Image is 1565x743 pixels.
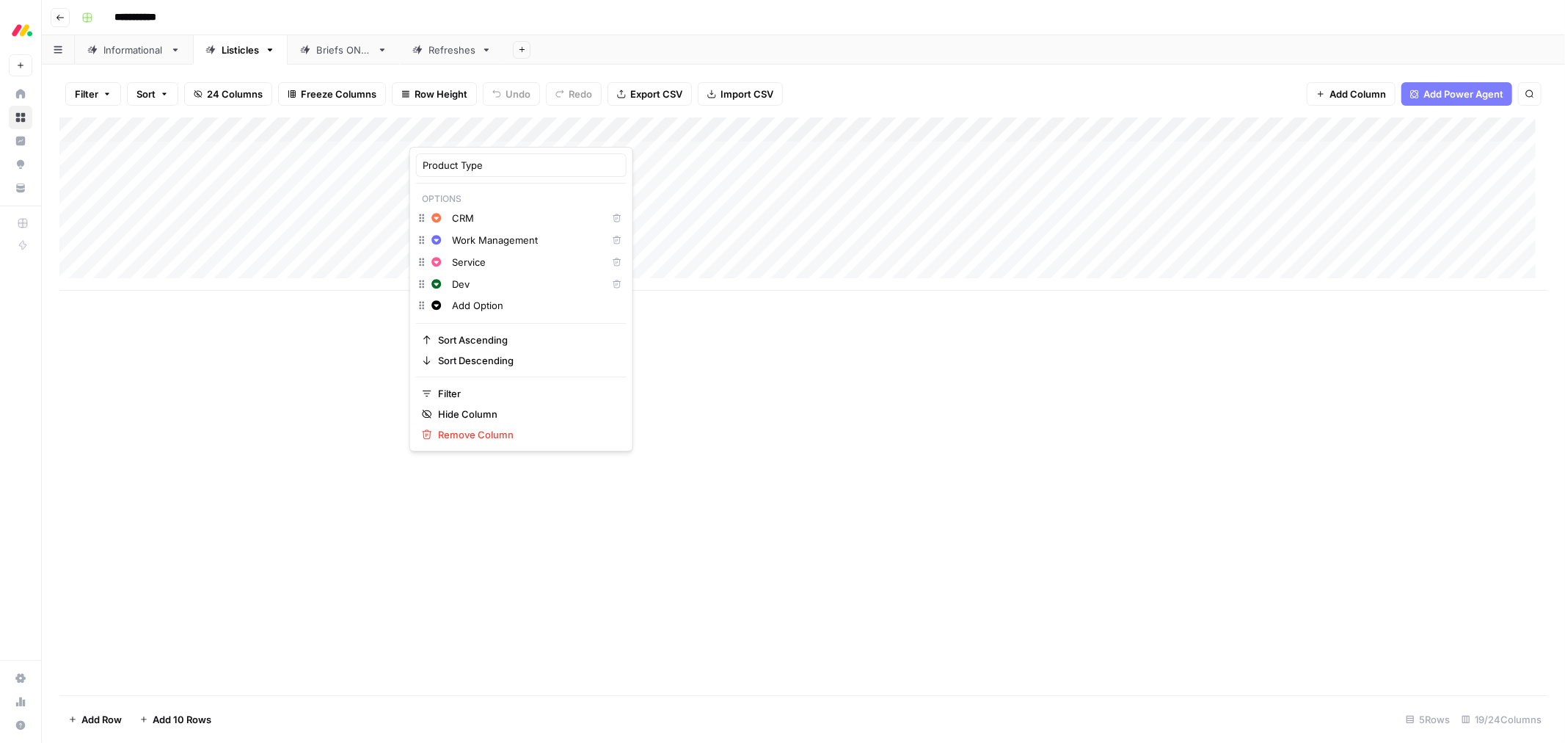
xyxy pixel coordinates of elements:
[153,712,211,727] span: Add 10 Rows
[438,353,615,368] span: Sort Descending
[438,407,615,421] span: Hide Column
[184,82,272,106] button: 24 Columns
[438,333,615,347] span: Sort Ascending
[506,87,530,101] span: Undo
[1400,708,1456,731] div: 5 Rows
[1329,87,1386,101] span: Add Column
[127,82,178,106] button: Sort
[452,298,620,313] input: Add Option
[392,82,477,106] button: Row Height
[9,17,35,43] img: Monday.com Logo
[1401,82,1512,106] button: Add Power Agent
[698,82,783,106] button: Import CSV
[131,708,220,731] button: Add 10 Rows
[288,35,400,65] a: Briefs ONLY
[316,43,371,57] div: Briefs ONLY
[65,82,121,106] button: Filter
[9,153,32,176] a: Opportunities
[569,87,592,101] span: Redo
[608,82,692,106] button: Export CSV
[75,87,98,101] span: Filter
[9,667,32,690] a: Settings
[400,35,504,65] a: Refreshes
[75,35,193,65] a: Informational
[9,714,32,737] button: Help + Support
[59,708,131,731] button: Add Row
[81,712,122,727] span: Add Row
[1307,82,1396,106] button: Add Column
[438,386,615,401] span: Filter
[278,82,386,106] button: Freeze Columns
[438,427,615,442] span: Remove Column
[207,87,263,101] span: 24 Columns
[9,82,32,106] a: Home
[416,189,627,209] p: Options
[9,12,32,48] button: Workspace: Monday.com
[1456,708,1547,731] div: 19/24 Columns
[721,87,773,101] span: Import CSV
[136,87,156,101] span: Sort
[9,176,32,200] a: Your Data
[301,87,376,101] span: Freeze Columns
[1423,87,1503,101] span: Add Power Agent
[415,87,467,101] span: Row Height
[9,129,32,153] a: Insights
[222,43,259,57] div: Listicles
[428,43,475,57] div: Refreshes
[103,43,164,57] div: Informational
[9,106,32,129] a: Browse
[630,87,682,101] span: Export CSV
[546,82,602,106] button: Redo
[9,690,32,714] a: Usage
[483,82,540,106] button: Undo
[193,35,288,65] a: Listicles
